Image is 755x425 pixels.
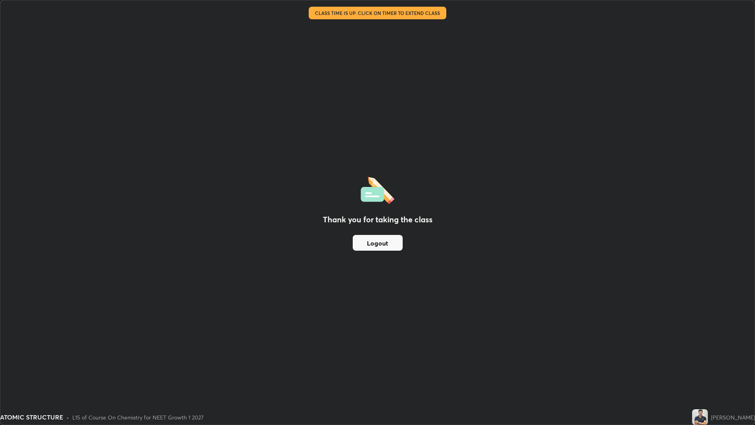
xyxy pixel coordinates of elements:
[353,235,403,251] button: Logout
[323,214,433,225] h2: Thank you for taking the class
[361,174,394,204] img: offlineFeedback.1438e8b3.svg
[711,413,755,421] div: [PERSON_NAME]
[66,413,69,421] div: •
[692,409,708,425] img: deff180b70984a41886ebbd54a0b2187.jpg
[72,413,204,421] div: L15 of Course On Chemistry for NEET Growth 1 2027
